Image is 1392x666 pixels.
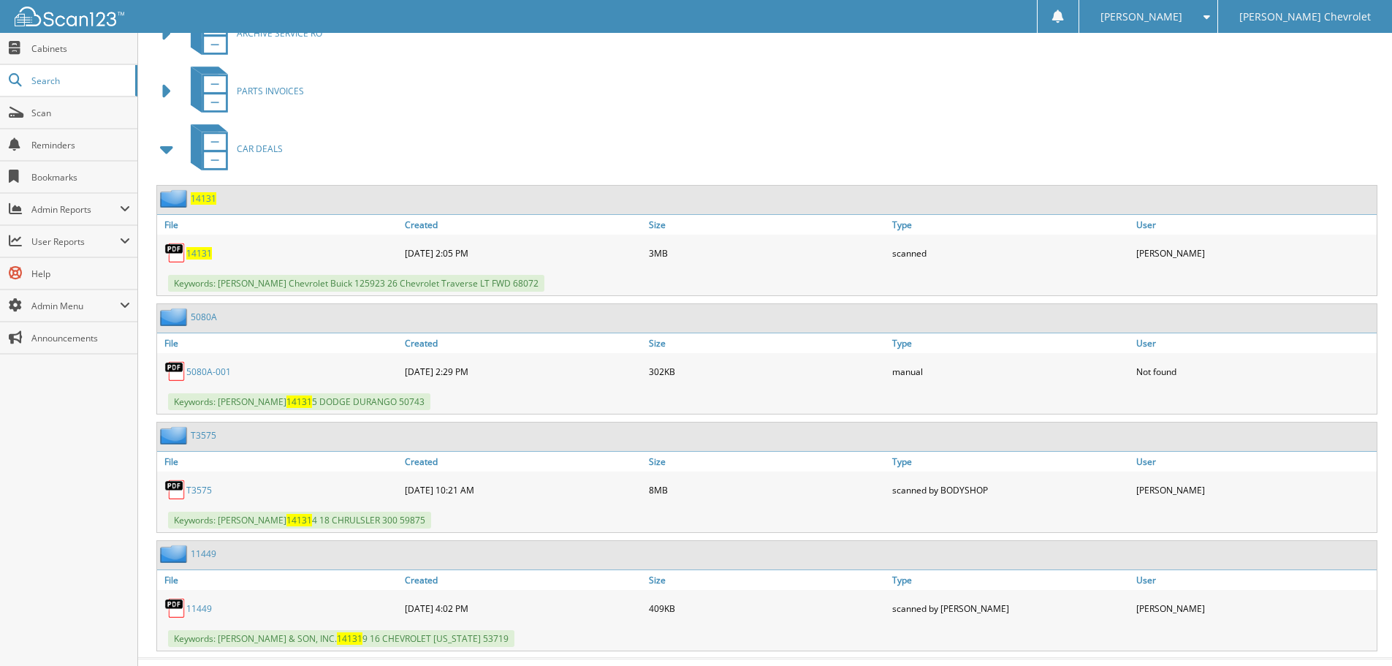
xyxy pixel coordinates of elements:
a: File [157,215,401,235]
a: User [1133,215,1377,235]
a: User [1133,452,1377,472]
img: PDF.png [164,242,186,264]
img: folder2.png [160,308,191,326]
a: Size [645,333,889,353]
span: 14131 [286,514,312,526]
span: PARTS INVOICES [237,85,304,97]
a: T3575 [191,429,216,442]
div: [DATE] 10:21 AM [401,475,645,504]
a: Type [889,570,1133,590]
a: Size [645,452,889,472]
a: CAR DEALS [182,120,283,178]
a: Created [401,452,645,472]
a: File [157,570,401,590]
a: Type [889,452,1133,472]
div: Not found [1133,357,1377,386]
span: Help [31,268,130,280]
img: PDF.png [164,360,186,382]
div: [PERSON_NAME] [1133,475,1377,504]
a: 11449 [186,602,212,615]
div: [PERSON_NAME] [1133,238,1377,268]
div: scanned by [PERSON_NAME] [889,594,1133,623]
a: Type [889,215,1133,235]
a: 14131 [186,247,212,260]
div: 302KB [645,357,889,386]
span: [PERSON_NAME] [1100,12,1182,21]
a: Size [645,215,889,235]
span: Bookmarks [31,171,130,183]
a: ARCHIVE SERVICE RO [182,4,322,62]
a: User [1133,333,1377,353]
span: CAR DEALS [237,143,283,155]
a: 5080A-001 [186,366,231,378]
span: [PERSON_NAME] Chevrolet [1239,12,1371,21]
a: Created [401,570,645,590]
a: Size [645,570,889,590]
a: Created [401,215,645,235]
div: 409KB [645,594,889,623]
span: User Reports [31,235,120,248]
div: 3MB [645,238,889,268]
a: 14131 [191,192,216,205]
div: [PERSON_NAME] [1133,594,1377,623]
iframe: Chat Widget [1319,596,1392,666]
span: Search [31,75,128,87]
img: PDF.png [164,597,186,619]
span: Cabinets [31,42,130,55]
span: Keywords: [PERSON_NAME] 4 18 CHRULSLER 300 59875 [168,512,431,529]
div: [DATE] 2:29 PM [401,357,645,386]
img: folder2.png [160,545,191,563]
a: File [157,452,401,472]
span: Scan [31,107,130,119]
span: 14131 [286,396,312,408]
div: scanned by BODYSHOP [889,475,1133,504]
div: scanned [889,238,1133,268]
div: [DATE] 2:05 PM [401,238,645,268]
img: folder2.png [160,189,191,208]
span: Admin Reports [31,203,120,216]
a: File [157,333,401,353]
a: PARTS INVOICES [182,62,304,120]
img: scan123-logo-white.svg [15,7,124,26]
span: Keywords: [PERSON_NAME] Chevrolet Buick 125923 26 Chevrolet Traverse LT FWD 68072 [168,275,544,292]
div: manual [889,357,1133,386]
a: 5080A [191,311,217,323]
span: Keywords: [PERSON_NAME] 5 DODGE DURANGO 50743 [168,393,430,410]
a: T3575 [186,484,212,496]
a: Created [401,333,645,353]
span: ARCHIVE SERVICE RO [237,27,322,39]
div: [DATE] 4:02 PM [401,594,645,623]
img: folder2.png [160,426,191,444]
span: Admin Menu [31,300,120,312]
span: Keywords: [PERSON_NAME] & SON, INC. 9 16 CHEVROLET [US_STATE] 53719 [168,630,514,647]
img: PDF.png [164,479,186,501]
a: 11449 [191,548,216,560]
a: User [1133,570,1377,590]
a: Type [889,333,1133,353]
span: 14131 [337,632,362,645]
div: 8MB [645,475,889,504]
span: Reminders [31,139,130,151]
span: Announcements [31,332,130,344]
